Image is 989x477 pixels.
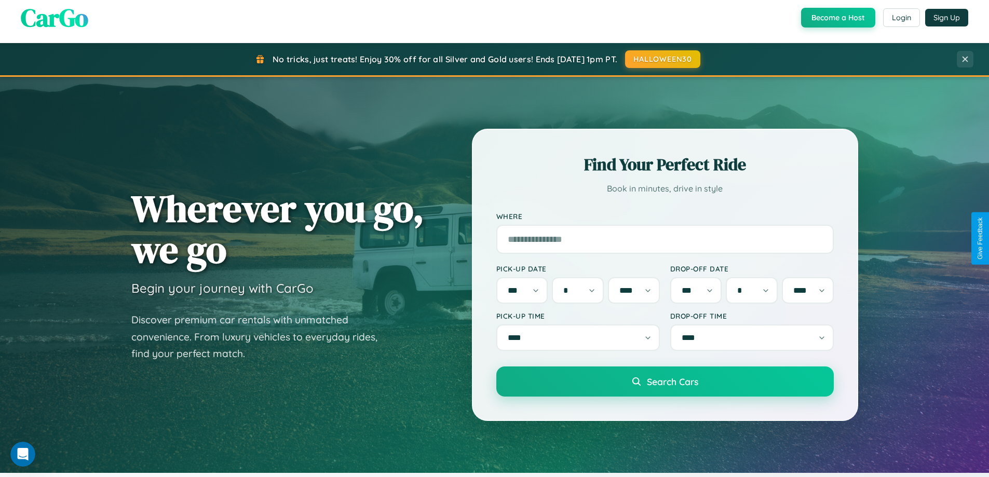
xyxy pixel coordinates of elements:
button: Become a Host [801,8,875,28]
span: Search Cars [647,376,698,387]
button: HALLOWEEN30 [625,50,700,68]
span: No tricks, just treats! Enjoy 30% off for all Silver and Gold users! Ends [DATE] 1pm PT. [273,54,617,64]
iframe: Intercom live chat [10,442,35,467]
p: Discover premium car rentals with unmatched convenience. From luxury vehicles to everyday rides, ... [131,311,391,362]
label: Where [496,212,834,221]
label: Pick-up Time [496,311,660,320]
span: CarGo [21,1,88,35]
p: Book in minutes, drive in style [496,181,834,196]
button: Login [883,8,920,27]
label: Drop-off Time [670,311,834,320]
label: Drop-off Date [670,264,834,273]
h1: Wherever you go, we go [131,188,424,270]
button: Sign Up [925,9,968,26]
div: Give Feedback [977,217,984,260]
label: Pick-up Date [496,264,660,273]
button: Search Cars [496,366,834,397]
h3: Begin your journey with CarGo [131,280,314,296]
h2: Find Your Perfect Ride [496,153,834,176]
